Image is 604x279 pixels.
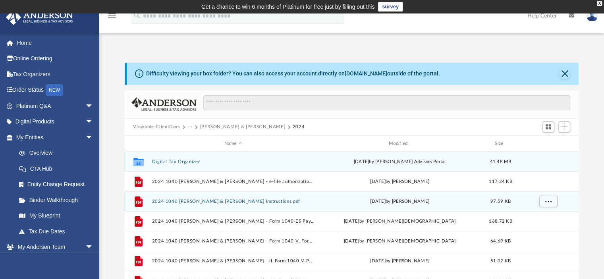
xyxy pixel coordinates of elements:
[490,259,510,263] span: 51.02 KB
[146,69,440,78] div: Difficulty viewing your box folder? You can also access your account directly on outside of the p...
[152,179,315,184] button: 2024 1040 [PERSON_NAME] & [PERSON_NAME] - e-file authorization - please sign.pdf
[318,178,481,185] div: by [PERSON_NAME]
[6,114,105,130] a: Digital Productsarrow_drop_down
[11,161,105,177] a: CTA Hub
[318,258,481,265] div: by [PERSON_NAME]
[201,2,375,12] div: Get a chance to win 6 months of Platinum for free just by filling out this
[152,258,315,264] button: 2024 1040 [PERSON_NAME] & [PERSON_NAME] - IL Form 1040-V Payment Voucher.pdf
[318,198,481,205] div: by [PERSON_NAME]
[6,82,105,98] a: Order StatusNEW
[152,199,315,204] button: 2024 1040 [PERSON_NAME] & [PERSON_NAME] Instructions.pdf
[85,239,101,256] span: arrow_drop_down
[6,66,105,82] a: Tax Organizers
[6,35,105,51] a: Home
[318,218,481,225] div: [DATE] by [PERSON_NAME][DEMOGRAPHIC_DATA]
[11,192,105,208] a: Binder Walkthrough
[489,219,512,223] span: 168.72 KB
[203,95,570,110] input: Search files and folders
[85,129,101,146] span: arrow_drop_down
[539,196,557,208] button: More options
[6,98,105,114] a: Platinum Q&Aarrow_drop_down
[345,70,387,77] a: [DOMAIN_NAME]
[11,177,105,192] a: Entity Change Request
[151,140,315,147] div: Name
[128,140,148,147] div: id
[6,129,105,145] a: My Entitiesarrow_drop_down
[152,219,315,224] button: 2024 1040 [PERSON_NAME] & [PERSON_NAME] - Form 1040-ES Payment Voucher.pdf
[586,10,598,21] img: User Pic
[370,199,386,204] span: [DATE]
[293,123,305,131] button: 2024
[378,2,403,12] a: survey
[4,10,75,25] img: Anderson Advisors Platinum Portal
[200,123,285,131] button: [PERSON_NAME] & [PERSON_NAME]
[11,208,101,224] a: My Blueprint
[370,259,386,263] span: [DATE]
[11,223,105,239] a: Tax Due Dates
[187,123,193,131] button: ···
[11,145,105,161] a: Overview
[46,84,63,96] div: NEW
[318,238,481,245] div: [DATE] by [PERSON_NAME][DEMOGRAPHIC_DATA]
[318,158,481,165] div: [DATE] by [PERSON_NAME] Advisors Portal
[490,160,511,164] span: 41.48 MB
[490,199,510,204] span: 97.59 KB
[490,239,510,243] span: 64.69 KB
[85,114,101,130] span: arrow_drop_down
[152,239,315,244] button: 2024 1040 [PERSON_NAME] & [PERSON_NAME] - Form 1040-V, Form 1040 Payment Voucher.pdf
[318,140,481,147] div: Modified
[559,68,570,79] button: Close
[489,179,512,184] span: 117.24 KB
[484,140,516,147] div: Size
[542,121,554,133] button: Switch to Grid View
[370,179,386,184] span: [DATE]
[6,51,105,67] a: Online Ordering
[6,239,101,255] a: My Anderson Teamarrow_drop_down
[520,140,575,147] div: id
[152,159,315,164] button: Digital Tax Organizer
[107,11,117,21] i: menu
[133,123,180,131] button: Viewable-ClientDocs
[107,15,117,21] a: menu
[558,121,570,133] button: Add
[85,98,101,114] span: arrow_drop_down
[597,1,602,6] div: close
[133,11,141,19] i: search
